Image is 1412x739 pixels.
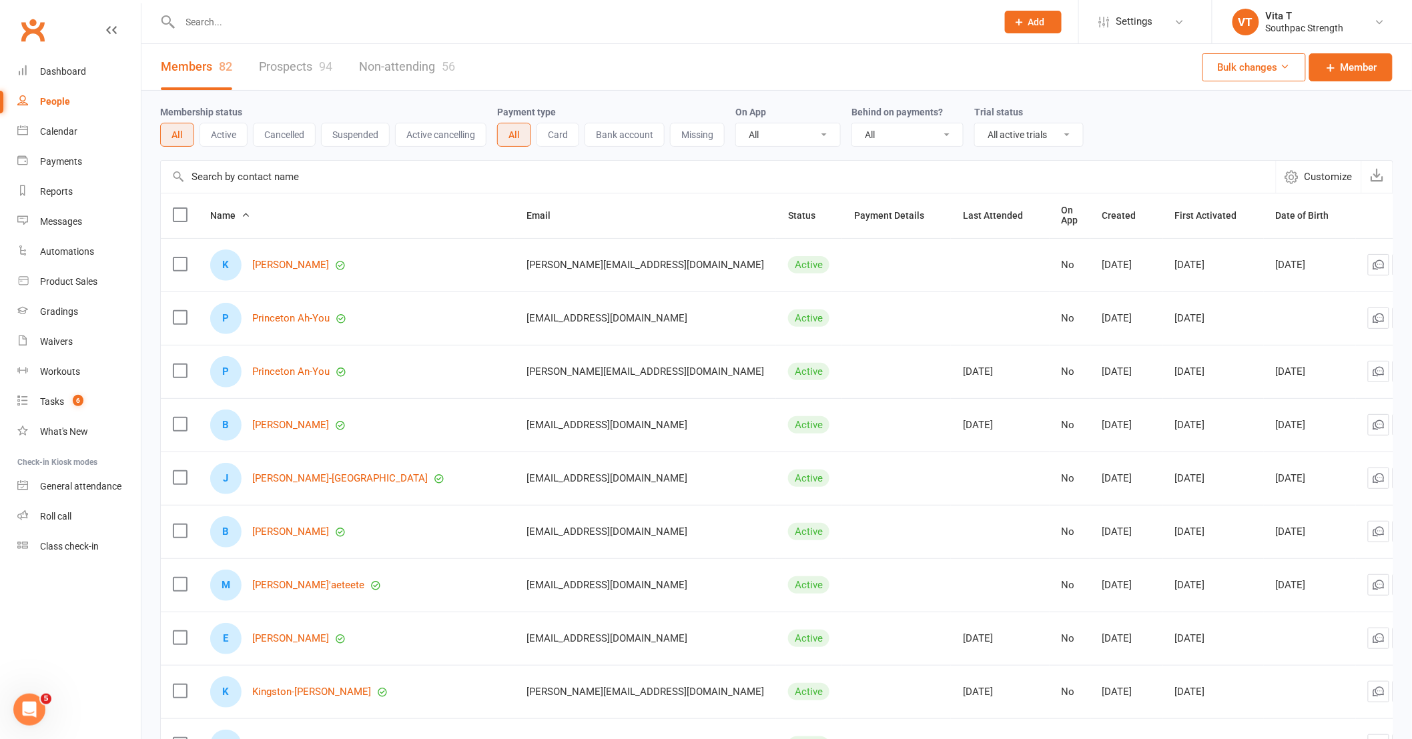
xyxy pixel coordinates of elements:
div: K [210,676,242,708]
div: [DATE] [1276,366,1344,378]
button: Customize [1276,161,1361,193]
div: Payments [40,156,82,167]
span: [PERSON_NAME][EMAIL_ADDRESS][DOMAIN_NAME] [526,679,764,704]
div: M [210,570,242,601]
a: Dashboard [17,57,141,87]
div: Waivers [40,336,73,347]
a: Non-attending56 [359,44,455,90]
div: Active [788,523,829,540]
a: Roll call [17,502,141,532]
div: Class check-in [40,541,99,552]
button: Add [1005,11,1062,33]
div: [DATE] [1175,686,1252,698]
div: [DATE] [963,686,1038,698]
a: Tasks 6 [17,387,141,417]
div: Southpac Strength [1266,22,1344,34]
input: Search... [176,13,988,31]
div: Active [788,416,829,434]
button: Cancelled [253,123,316,147]
a: Princeton Ah-You [252,313,330,324]
div: 94 [319,59,332,73]
span: Date of Birth [1276,210,1344,221]
div: [DATE] [1175,313,1252,324]
a: Princeton An-You [252,366,330,378]
div: Automations [40,246,94,257]
div: Active [788,309,829,327]
div: 82 [219,59,232,73]
div: Active [788,363,829,380]
a: Payments [17,147,141,177]
div: Active [788,470,829,487]
a: Calendar [17,117,141,147]
button: Active cancelling [395,123,486,147]
div: B [210,410,242,441]
th: On App [1050,193,1090,238]
a: [PERSON_NAME] [252,633,329,644]
span: 6 [73,395,83,406]
div: Product Sales [40,276,97,287]
span: First Activated [1175,210,1252,221]
span: Created [1102,210,1151,221]
a: [PERSON_NAME] [252,420,329,431]
button: Date of Birth [1276,207,1344,223]
a: Automations [17,237,141,267]
div: Tasks [40,396,64,407]
span: Add [1028,17,1045,27]
div: [DATE] [1102,473,1151,484]
div: [DATE] [1175,633,1252,644]
div: What's New [40,426,88,437]
button: All [497,123,531,147]
div: [DATE] [963,420,1038,431]
div: VT [1232,9,1259,35]
div: [DATE] [1102,686,1151,698]
div: K [210,249,242,281]
div: Messages [40,216,82,227]
button: Bank account [585,123,665,147]
div: No [1062,633,1078,644]
div: [DATE] [1102,259,1151,271]
button: Card [537,123,579,147]
span: [EMAIL_ADDRESS][DOMAIN_NAME] [526,572,687,598]
a: Gradings [17,297,141,327]
a: [PERSON_NAME]'aeteete [252,580,364,591]
div: People [40,96,70,107]
div: 56 [442,59,455,73]
div: [DATE] [963,633,1038,644]
div: [DATE] [1102,526,1151,538]
div: [DATE] [1175,420,1252,431]
div: [DATE] [1276,526,1344,538]
div: [DATE] [1276,259,1344,271]
div: Active [788,576,829,594]
div: [DATE] [1102,313,1151,324]
button: Payment Details [854,207,939,223]
span: [PERSON_NAME][EMAIL_ADDRESS][DOMAIN_NAME] [526,359,764,384]
button: Active [200,123,248,147]
a: What's New [17,417,141,447]
button: Status [788,207,830,223]
div: General attendance [40,481,121,492]
span: [EMAIL_ADDRESS][DOMAIN_NAME] [526,626,687,651]
label: Payment type [497,107,556,117]
div: Active [788,683,829,700]
button: Bulk changes [1202,53,1306,81]
div: [DATE] [1276,473,1344,484]
div: [DATE] [1102,580,1151,591]
iframe: Intercom live chat [13,694,45,726]
a: Workouts [17,357,141,387]
div: [DATE] [1175,526,1252,538]
a: Clubworx [16,13,49,47]
div: [DATE] [1175,473,1252,484]
span: 5 [41,694,51,704]
span: [EMAIL_ADDRESS][DOMAIN_NAME] [526,519,687,544]
div: P [210,303,242,334]
div: Active [788,256,829,273]
div: Reports [40,186,73,197]
div: No [1062,313,1078,324]
span: Status [788,210,830,221]
button: Created [1102,207,1151,223]
div: [DATE] [1175,259,1252,271]
div: Roll call [40,511,71,522]
div: Workouts [40,366,80,377]
a: [PERSON_NAME] [252,526,329,538]
button: All [160,123,194,147]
